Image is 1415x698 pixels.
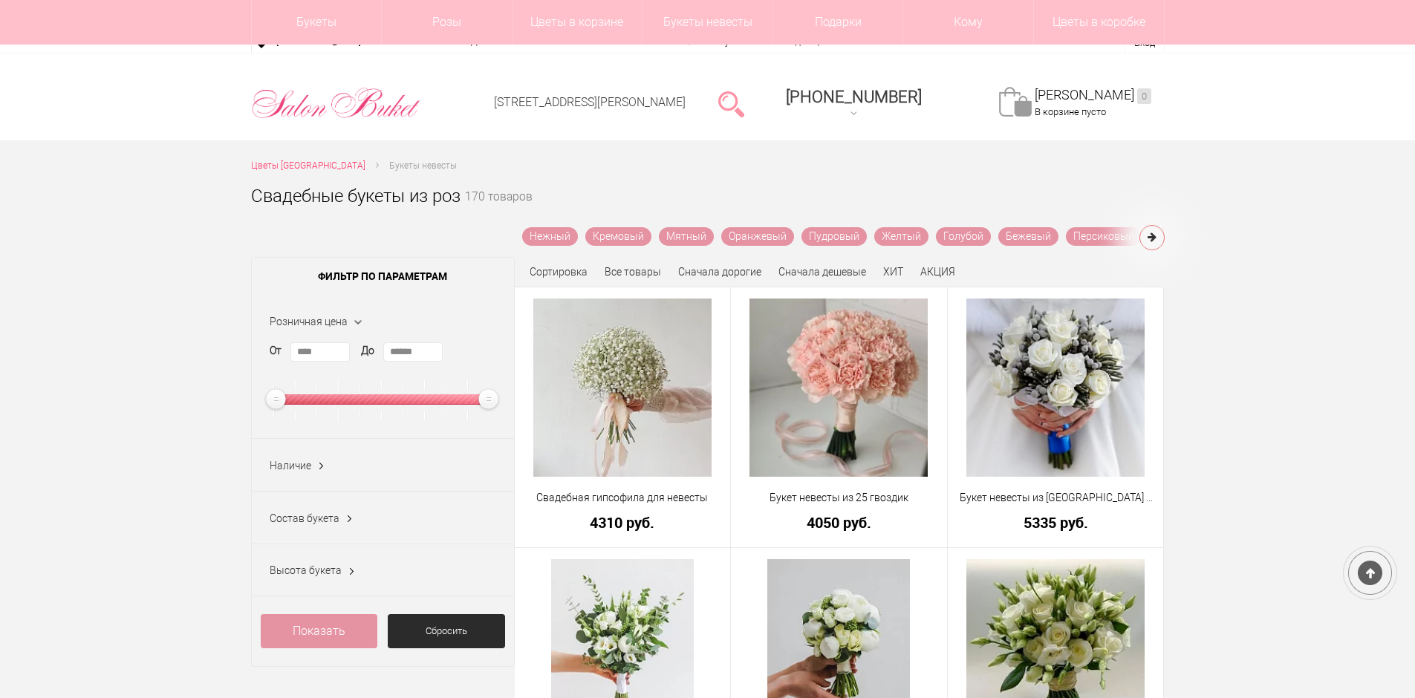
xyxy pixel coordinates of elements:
[494,95,686,109] a: [STREET_ADDRESS][PERSON_NAME]
[1035,106,1106,117] span: В корзине пусто
[270,343,282,359] label: От
[361,343,374,359] label: До
[1066,227,1142,246] a: Персиковый
[251,158,365,174] a: Цветы [GEOGRAPHIC_DATA]
[778,266,866,278] a: Сначала дешевые
[270,512,339,524] span: Состав букета
[388,614,505,648] a: Сбросить
[524,515,721,530] a: 4310 руб.
[585,227,651,246] a: Кремовый
[261,614,378,648] a: Показать
[741,490,937,506] a: Букет невесты из 25 гвоздик
[721,227,794,246] a: Оранжевый
[270,316,348,327] span: Розничная цена
[936,227,991,246] a: Голубой
[252,258,514,295] span: Фильтр по параметрам
[1137,88,1151,104] ins: 0
[957,490,1154,506] a: Букет невесты из [GEOGRAPHIC_DATA] и белых роз
[522,227,578,246] a: Нежный
[957,515,1154,530] a: 5335 руб.
[883,266,903,278] a: ХИТ
[389,160,457,171] span: Букеты невесты
[465,192,533,227] small: 170 товаров
[270,460,311,472] span: Наличие
[605,266,661,278] a: Все товары
[530,266,588,278] span: Сортировка
[998,227,1058,246] a: Бежевый
[678,266,761,278] a: Сначала дорогие
[786,88,922,106] span: [PHONE_NUMBER]
[251,84,421,123] img: Цветы Нижний Новгород
[801,227,867,246] a: Пудровый
[1035,87,1151,104] a: [PERSON_NAME]
[966,299,1145,477] img: Букет невесты из брунии и белых роз
[533,299,712,477] img: Свадебная гипсофила для невесты
[874,227,928,246] a: Желтый
[251,183,461,209] h1: Свадебные букеты из роз
[251,160,365,171] span: Цветы [GEOGRAPHIC_DATA]
[659,227,714,246] a: Мятный
[741,515,937,530] a: 4050 руб.
[920,266,955,278] a: АКЦИЯ
[524,490,721,506] a: Свадебная гипсофила для невесты
[777,82,931,125] a: [PHONE_NUMBER]
[749,299,928,477] img: Букет невесты из 25 гвоздик
[270,564,342,576] span: Высота букета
